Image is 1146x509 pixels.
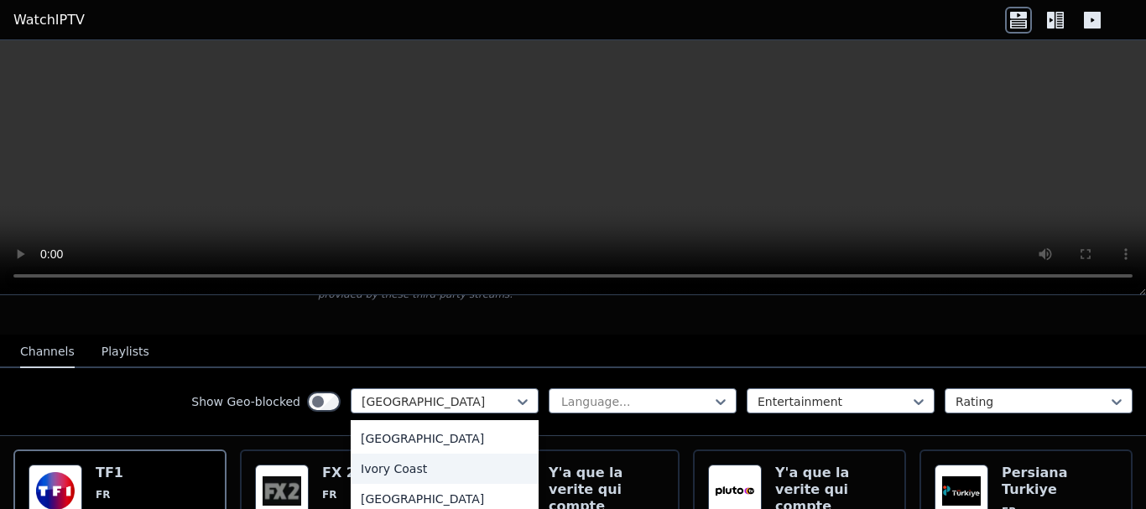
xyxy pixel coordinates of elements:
[351,454,539,484] div: Ivory Coast
[96,488,110,501] span: FR
[351,423,539,454] div: [GEOGRAPHIC_DATA]
[191,393,300,410] label: Show Geo-blocked
[20,336,75,368] button: Channels
[13,10,85,30] a: WatchIPTV
[96,465,169,481] h6: TF1
[1002,465,1117,498] h6: Persiana Turkiye
[102,336,149,368] button: Playlists
[322,488,336,501] span: FR
[322,465,414,481] h6: FX 2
